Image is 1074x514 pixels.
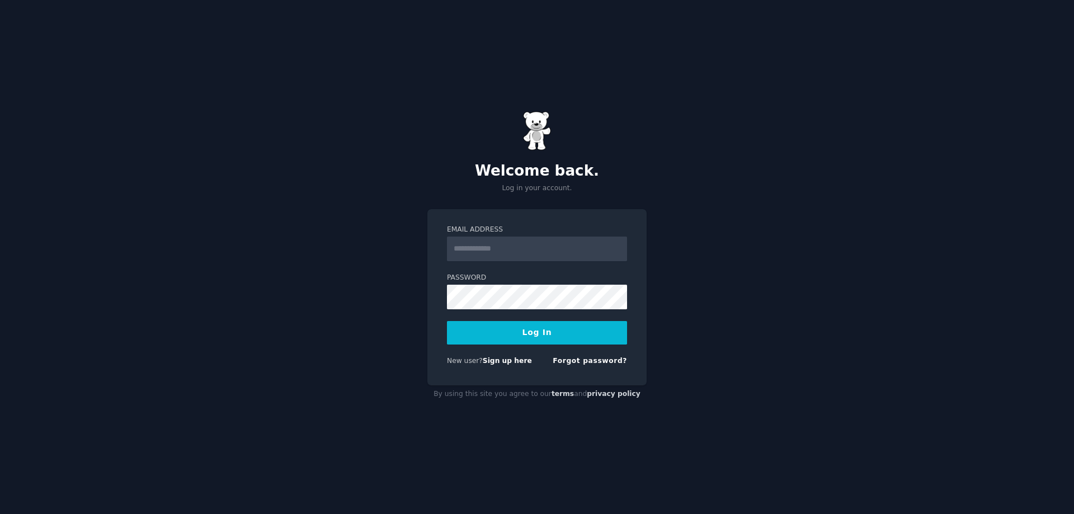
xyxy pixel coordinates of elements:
a: Forgot password? [553,357,627,365]
img: Gummy Bear [523,111,551,150]
a: terms [552,390,574,398]
label: Password [447,273,627,283]
span: New user? [447,357,483,365]
a: privacy policy [587,390,640,398]
button: Log In [447,321,627,345]
h2: Welcome back. [427,162,647,180]
p: Log in your account. [427,183,647,194]
a: Sign up here [483,357,532,365]
label: Email Address [447,225,627,235]
div: By using this site you agree to our and [427,385,647,403]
